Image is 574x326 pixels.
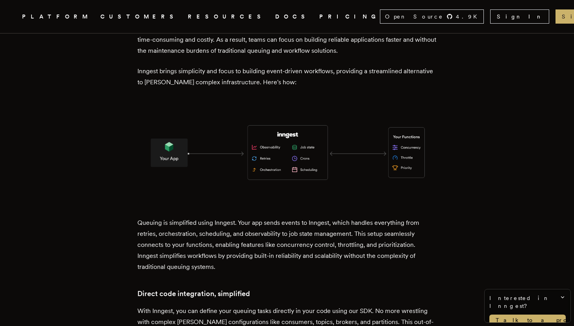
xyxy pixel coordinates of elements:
a: Sign In [490,9,549,24]
a: PRICING [319,12,380,22]
a: DOCS [275,12,310,22]
a: Talk to a product expert [489,315,566,326]
a: CUSTOMERS [100,12,178,22]
p: Inngest brings simplicity and focus to building event-driven workflows, providing a streamlined a... [137,66,437,88]
span: Interested in Inngest? [489,294,566,310]
img: A simplified system architecture using Inngest [137,100,437,205]
span: 4.9 K [456,13,482,20]
span: Open Source [385,13,443,20]
h3: Direct code integration, simplified [137,288,437,299]
button: RESOURCES [188,12,266,22]
p: Queuing is simplified using Inngest. Your app sends events to Inngest, which handles everything f... [137,217,437,272]
button: PLATFORM [22,12,91,22]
